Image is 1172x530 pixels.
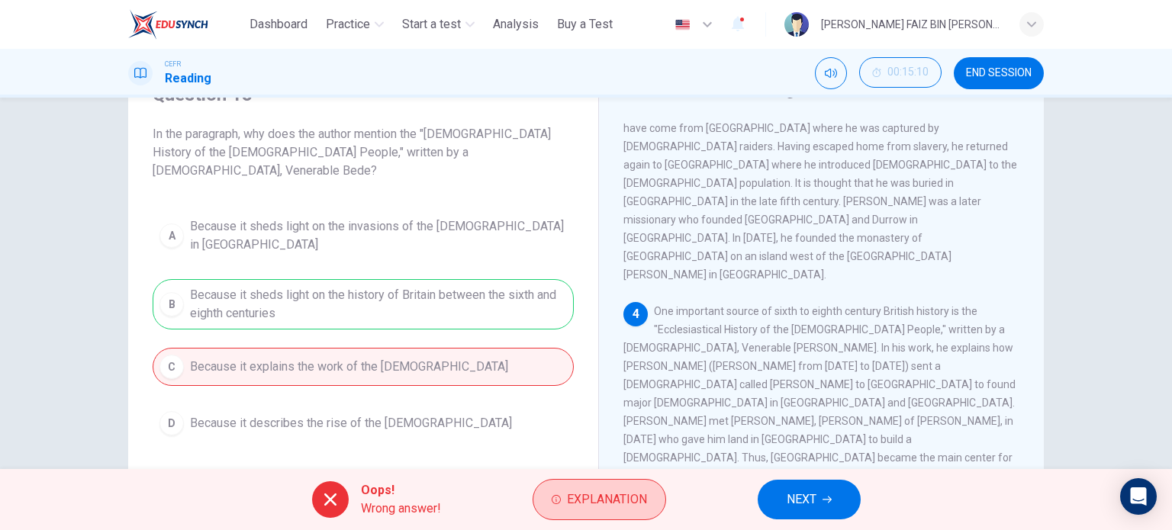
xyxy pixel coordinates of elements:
[250,15,307,34] span: Dashboard
[673,19,692,31] img: en
[402,15,461,34] span: Start a test
[859,57,942,88] button: 00:15:10
[326,15,370,34] span: Practice
[821,15,1001,34] div: [PERSON_NAME] FAIZ BIN [PERSON_NAME]
[551,11,619,38] button: Buy a Test
[557,15,613,34] span: Buy a Test
[128,9,243,40] a: ELTC logo
[153,125,574,180] span: In the paragraph, why does the author mention the "[DEMOGRAPHIC_DATA] History of the [DEMOGRAPHIC...
[623,12,1017,281] span: Although the [DEMOGRAPHIC_DATA] [DEMOGRAPHIC_DATA] suffered greatly from the invasions, it surviv...
[966,67,1032,79] span: END SESSION
[533,479,666,520] button: Explanation
[623,302,648,326] div: 4
[320,11,390,38] button: Practice
[361,481,441,499] span: Oops!
[165,59,181,69] span: CEFR
[128,9,208,40] img: ELTC logo
[165,69,211,88] h1: Reading
[815,57,847,89] div: Mute
[487,11,545,38] button: Analysis
[361,499,441,518] span: Wrong answer!
[859,57,942,89] div: Hide
[787,489,816,510] span: NEXT
[567,489,647,510] span: Explanation
[396,11,481,38] button: Start a test
[243,11,314,38] button: Dashboard
[784,12,809,37] img: Profile picture
[623,305,1016,500] span: One important source of sixth to eighth century British history is the "Ecclesiastical History of...
[1120,478,1157,515] div: Open Intercom Messenger
[758,480,861,519] button: NEXT
[887,66,929,79] span: 00:15:10
[493,15,539,34] span: Analysis
[954,57,1044,89] button: END SESSION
